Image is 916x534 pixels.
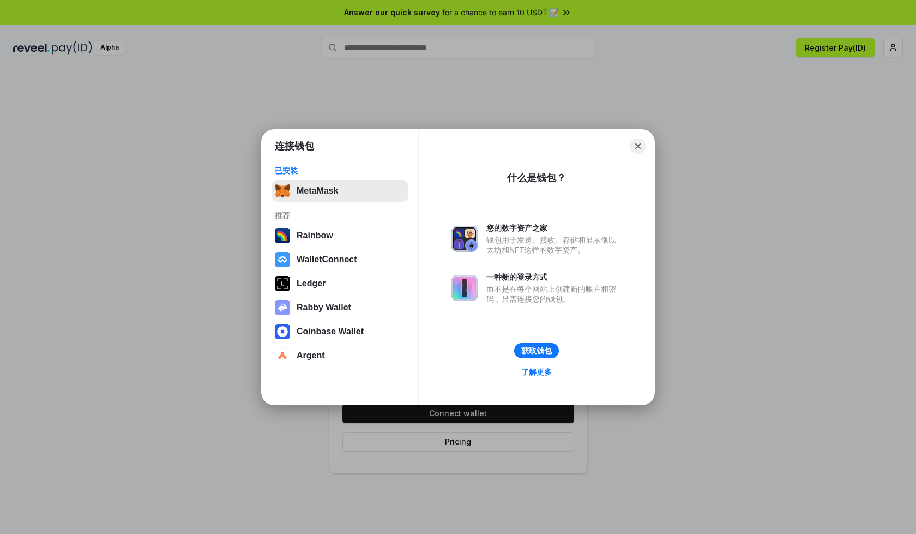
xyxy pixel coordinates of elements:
[297,279,326,289] div: Ledger
[486,235,622,255] div: 钱包用于发送、接收、存储和显示像以太坊和NFT这样的数字资产。
[507,171,566,184] div: 什么是钱包？
[297,351,325,361] div: Argent
[275,211,405,220] div: 推荐
[275,166,405,176] div: 已安装
[275,140,314,153] h1: 连接钱包
[486,272,622,282] div: 一种新的登录方式
[297,303,351,313] div: Rabby Wallet
[451,226,478,252] img: svg+xml,%3Csvg%20xmlns%3D%22http%3A%2F%2Fwww.w3.org%2F2000%2Fsvg%22%20fill%3D%22none%22%20viewBox...
[275,252,290,267] img: svg+xml,%3Csvg%20width%3D%2228%22%20height%3D%2228%22%20viewBox%3D%220%200%2028%2028%22%20fill%3D...
[272,225,408,247] button: Rainbow
[297,327,364,337] div: Coinbase Wallet
[297,255,357,265] div: WalletConnect
[272,249,408,271] button: WalletConnect
[297,186,338,196] div: MetaMask
[272,345,408,367] button: Argent
[275,183,290,199] img: svg+xml,%3Csvg%20fill%3D%22none%22%20height%3D%2233%22%20viewBox%3D%220%200%2035%2033%22%20width%...
[275,300,290,315] img: svg+xml,%3Csvg%20xmlns%3D%22http%3A%2F%2Fwww.w3.org%2F2000%2Fsvg%22%20fill%3D%22none%22%20viewBox...
[272,273,408,295] button: Ledger
[275,228,290,243] img: svg+xml,%3Csvg%20width%3D%22120%22%20height%3D%22120%22%20viewBox%3D%220%200%20120%20120%22%20fil...
[515,365,558,379] a: 了解更多
[451,275,478,301] img: svg+xml,%3Csvg%20xmlns%3D%22http%3A%2F%2Fwww.w3.org%2F2000%2Fsvg%22%20fill%3D%22none%22%20viewBox...
[297,231,333,241] div: Rainbow
[275,324,290,339] img: svg+xml,%3Csvg%20width%3D%2228%22%20height%3D%2228%22%20viewBox%3D%220%200%2028%2028%22%20fill%3D...
[275,348,290,363] img: svg+xml,%3Csvg%20width%3D%2228%22%20height%3D%2228%22%20viewBox%3D%220%200%2028%2028%22%20fill%3D...
[514,343,559,358] button: 获取钱包
[521,367,552,377] div: 了解更多
[272,297,408,319] button: Rabby Wallet
[630,139,646,154] button: Close
[272,321,408,343] button: Coinbase Wallet
[275,276,290,291] img: svg+xml,%3Csvg%20xmlns%3D%22http%3A%2F%2Fwww.w3.org%2F2000%2Fsvg%22%20width%3D%2228%22%20height%3...
[521,346,552,356] div: 获取钱包
[486,223,622,233] div: 您的数字资产之家
[272,180,408,202] button: MetaMask
[486,284,622,304] div: 而不是在每个网站上创建新的账户和密码，只需连接您的钱包。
